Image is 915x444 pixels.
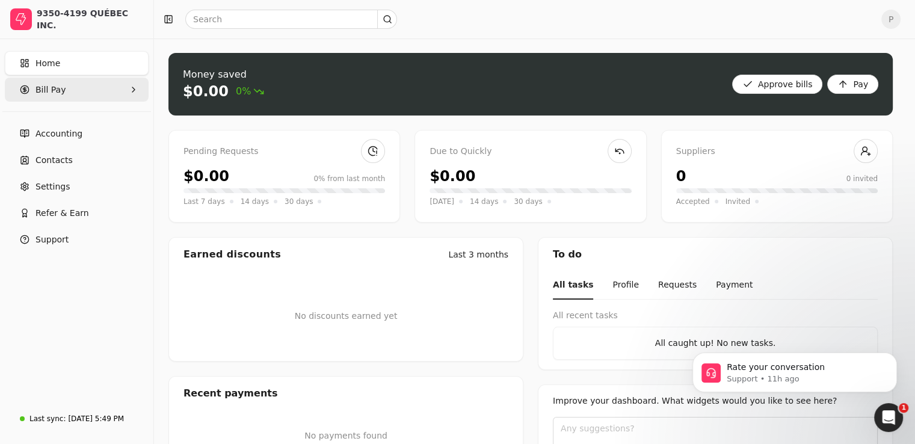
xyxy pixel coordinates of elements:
div: 0% from last month [313,173,385,184]
span: Accounting [35,128,82,140]
div: $0.00 [183,165,229,187]
span: Bill Pay [35,84,66,96]
div: Money saved [183,67,264,82]
a: Home [5,51,149,75]
span: 1 [899,403,908,413]
a: Accounting [5,122,149,146]
iframe: Intercom live chat [874,403,903,432]
span: Home [35,57,60,70]
button: Payment [716,271,753,300]
button: All tasks [553,271,593,300]
button: P [881,10,901,29]
span: 30 days [514,196,542,208]
div: To do [538,238,892,271]
button: Refer & Earn [5,201,149,225]
span: [DATE] [430,196,454,208]
span: 14 days [241,196,269,208]
span: Invited [726,196,750,208]
div: Earned discounts [183,247,281,262]
div: $0.00 [183,82,229,101]
button: Profile [612,271,639,300]
span: 30 days [285,196,313,208]
span: Last 7 days [183,196,225,208]
span: Refer & Earn [35,207,89,220]
div: All caught up! No new tasks. [563,337,867,350]
button: Bill Pay [5,78,149,102]
button: Pay [827,75,878,94]
p: No payments found [183,430,508,442]
span: Accepted [676,196,710,208]
div: No discounts earned yet [295,291,398,342]
a: Last sync:[DATE] 5:49 PM [5,408,149,430]
div: Pending Requests [183,145,385,158]
div: Suppliers [676,145,878,158]
div: All recent tasks [553,309,878,322]
span: Support [35,233,69,246]
div: Improve your dashboard. What widgets would you like to see here? [553,395,878,407]
div: 0 invited [846,173,878,184]
span: Settings [35,180,70,193]
div: 9350-4199 QUÉBEC INC. [37,7,143,31]
button: Approve bills [732,75,823,94]
a: Contacts [5,148,149,172]
div: $0.00 [430,165,475,187]
div: Recent payments [169,377,523,410]
input: Search [185,10,397,29]
iframe: Intercom notifications message [674,327,915,412]
span: 14 days [470,196,498,208]
button: Support [5,227,149,251]
div: 0 [676,165,686,187]
span: 0% [236,84,264,99]
span: Contacts [35,154,73,167]
a: Settings [5,174,149,199]
button: Requests [658,271,697,300]
div: Last 3 months [448,248,508,261]
div: Due to Quickly [430,145,631,158]
div: [DATE] 5:49 PM [68,413,124,424]
div: Last sync: [29,413,66,424]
